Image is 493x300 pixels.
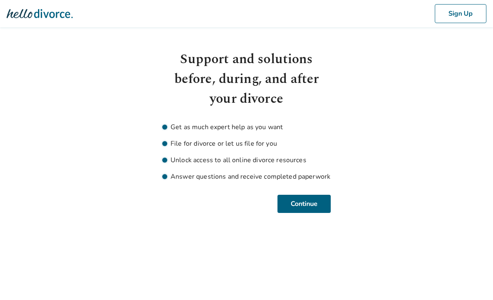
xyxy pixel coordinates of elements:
li: File for divorce or let us file for you [162,139,331,149]
button: Sign Up [435,4,486,23]
img: Hello Divorce Logo [7,5,73,22]
li: Unlock access to all online divorce resources [162,155,331,165]
button: Continue [277,195,331,213]
li: Answer questions and receive completed paperwork [162,172,331,182]
li: Get as much expert help as you want [162,122,331,132]
h1: Support and solutions before, during, and after your divorce [162,50,331,109]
